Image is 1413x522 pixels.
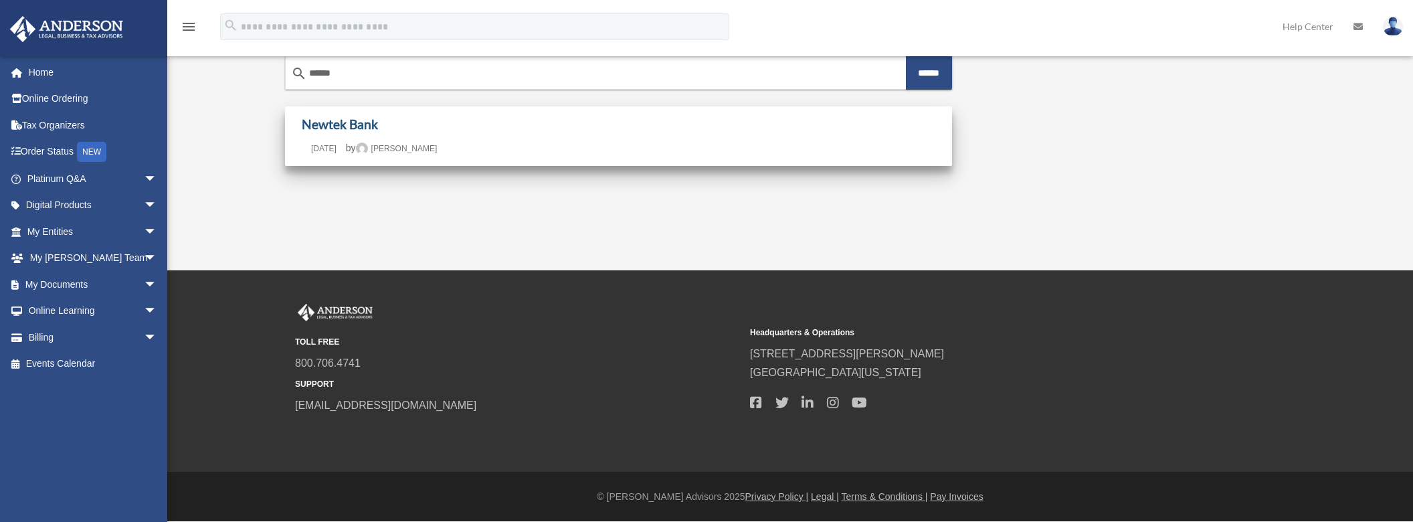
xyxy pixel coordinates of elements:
[750,348,944,359] a: [STREET_ADDRESS][PERSON_NAME]
[77,142,106,162] div: NEW
[9,271,177,298] a: My Documentsarrow_drop_down
[9,59,171,86] a: Home
[745,491,809,502] a: Privacy Policy |
[144,192,171,220] span: arrow_drop_down
[295,400,476,411] a: [EMAIL_ADDRESS][DOMAIN_NAME]
[9,218,177,245] a: My Entitiesarrow_drop_down
[9,298,177,325] a: Online Learningarrow_drop_down
[302,144,346,153] a: [DATE]
[750,367,921,378] a: [GEOGRAPHIC_DATA][US_STATE]
[9,324,177,351] a: Billingarrow_drop_down
[1383,17,1403,36] img: User Pic
[811,491,839,502] a: Legal |
[144,271,171,298] span: arrow_drop_down
[6,16,127,42] img: Anderson Advisors Platinum Portal
[167,489,1413,505] div: © [PERSON_NAME] Advisors 2025
[295,304,375,321] img: Anderson Advisors Platinum Portal
[356,144,438,153] a: [PERSON_NAME]
[144,298,171,325] span: arrow_drop_down
[223,18,238,33] i: search
[144,165,171,193] span: arrow_drop_down
[144,245,171,272] span: arrow_drop_down
[9,245,177,272] a: My [PERSON_NAME] Teamarrow_drop_down
[295,357,361,369] a: 800.706.4741
[302,116,378,132] a: Newtek Bank
[291,66,307,82] i: search
[9,165,177,192] a: Platinum Q&Aarrow_drop_down
[144,324,171,351] span: arrow_drop_down
[9,86,177,112] a: Online Ordering
[842,491,928,502] a: Terms & Conditions |
[9,192,177,219] a: Digital Productsarrow_drop_down
[295,377,741,391] small: SUPPORT
[9,351,177,377] a: Events Calendar
[9,112,177,139] a: Tax Organizers
[346,143,438,153] span: by
[181,23,197,35] a: menu
[295,335,741,349] small: TOLL FREE
[181,19,197,35] i: menu
[930,491,983,502] a: Pay Invoices
[144,218,171,246] span: arrow_drop_down
[9,139,177,166] a: Order StatusNEW
[750,326,1196,340] small: Headquarters & Operations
